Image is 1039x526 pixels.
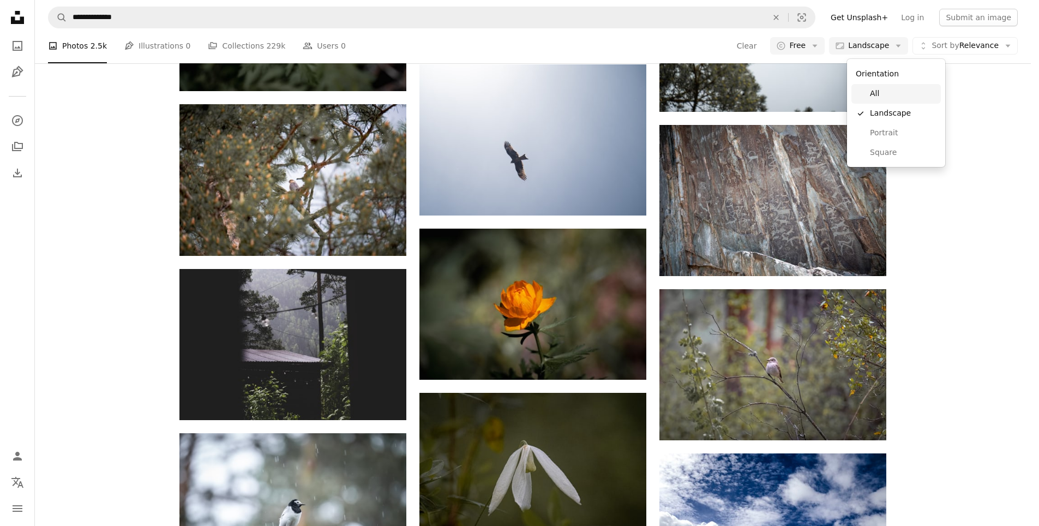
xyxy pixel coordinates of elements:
[829,37,908,55] button: Landscape
[847,59,945,167] div: Landscape
[912,37,1018,55] button: Sort byRelevance
[848,40,889,51] span: Landscape
[870,128,936,139] span: Portrait
[870,88,936,99] span: All
[851,63,941,84] div: Orientation
[870,108,936,119] span: Landscape
[870,147,936,158] span: Square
